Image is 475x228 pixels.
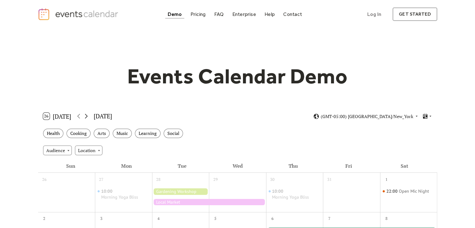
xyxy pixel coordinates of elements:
[190,12,206,16] div: Pricing
[118,63,358,89] h1: Events Calendar Demo
[361,7,388,21] a: Log In
[38,8,120,21] a: home
[188,10,208,18] a: Pricing
[232,12,256,16] div: Enterprise
[230,10,258,18] a: Enterprise
[393,7,437,21] a: get started
[214,12,224,16] div: FAQ
[283,12,302,16] div: Contact
[165,10,185,18] a: Demo
[168,12,182,16] div: Demo
[262,10,277,18] a: Help
[281,10,304,18] a: Contact
[212,10,226,18] a: FAQ
[265,12,275,16] div: Help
